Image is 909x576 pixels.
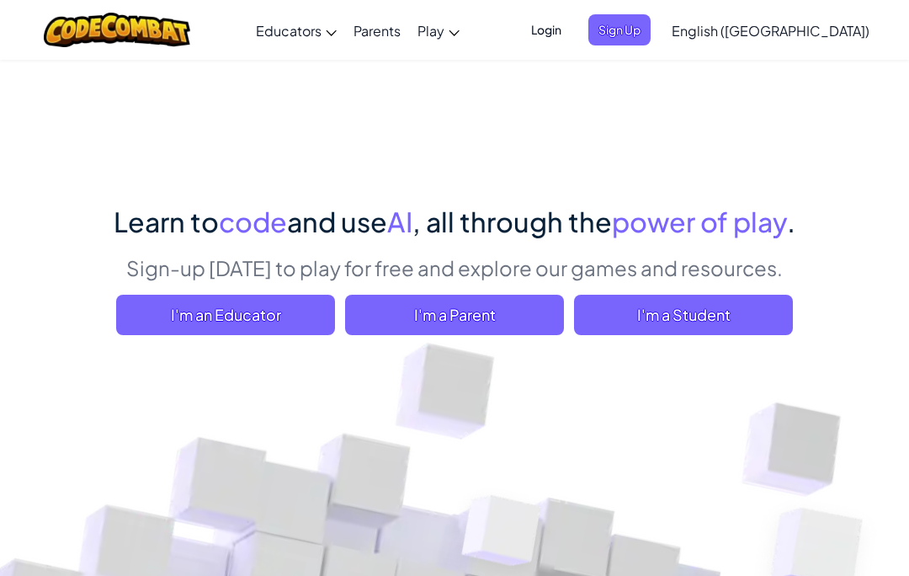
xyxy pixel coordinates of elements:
[672,22,869,40] span: English ([GEOGRAPHIC_DATA])
[409,8,468,53] a: Play
[787,205,795,238] span: .
[345,295,564,335] a: I'm a Parent
[574,295,793,335] button: I'm a Student
[412,205,612,238] span: , all through the
[612,205,787,238] span: power of play
[521,14,571,45] button: Login
[588,14,651,45] button: Sign Up
[114,205,219,238] span: Learn to
[219,205,287,238] span: code
[287,205,387,238] span: and use
[116,295,335,335] a: I'm an Educator
[247,8,345,53] a: Educators
[387,205,412,238] span: AI
[256,22,322,40] span: Educators
[663,8,878,53] a: English ([GEOGRAPHIC_DATA])
[44,13,191,47] img: CodeCombat logo
[417,22,444,40] span: Play
[114,253,795,282] p: Sign-up [DATE] to play for free and explore our games and resources.
[345,8,409,53] a: Parents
